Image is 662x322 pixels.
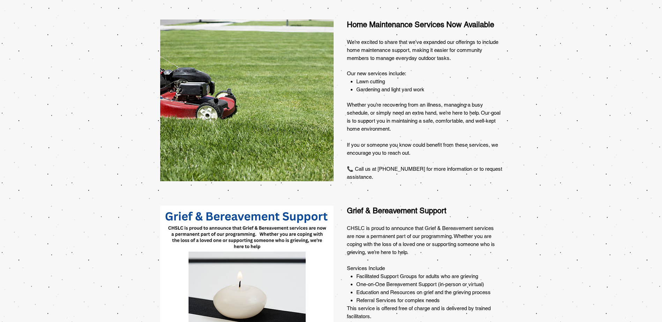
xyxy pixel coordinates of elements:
span: Home Maintenance Services Now Available [347,20,494,29]
span: One-on-One Bereavement Support (in-person or virtual) [356,281,484,287]
span: Services Include [347,265,385,271]
span: If you or someone you know could benefit from these services, we encourage you to reach out. [347,142,498,156]
span: Grief & Bereavement Support [347,206,446,215]
span: Education and Resources on grief and the grieving process [356,289,491,295]
span: Gardening and light yard work [356,86,424,92]
span: Facilitated Support Groups for adults who are grieving [356,273,478,279]
span: This service is offered free of charge and is delivered by trained facilitators. [347,305,491,319]
span: Our new services include: [347,70,406,76]
span: Whether you’re recovering from an illness, managing a busy schedule, or simply need an extra hand... [347,102,500,132]
span: Referral Services for complex needs [356,297,440,303]
span: We’re excited to share that we’ve expanded our offerings to include home maintenance support, mak... [347,39,498,61]
span: CHSLC is proud to announce that Grief & Bereavement services are now a permanent part of our prog... [347,225,495,255]
span: Lawn cutting [356,78,385,84]
img: lawn cutting.jpg [160,20,334,181]
span: 📞 Call us at [PHONE_NUMBER] for more information or to request assistance. [347,166,502,180]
